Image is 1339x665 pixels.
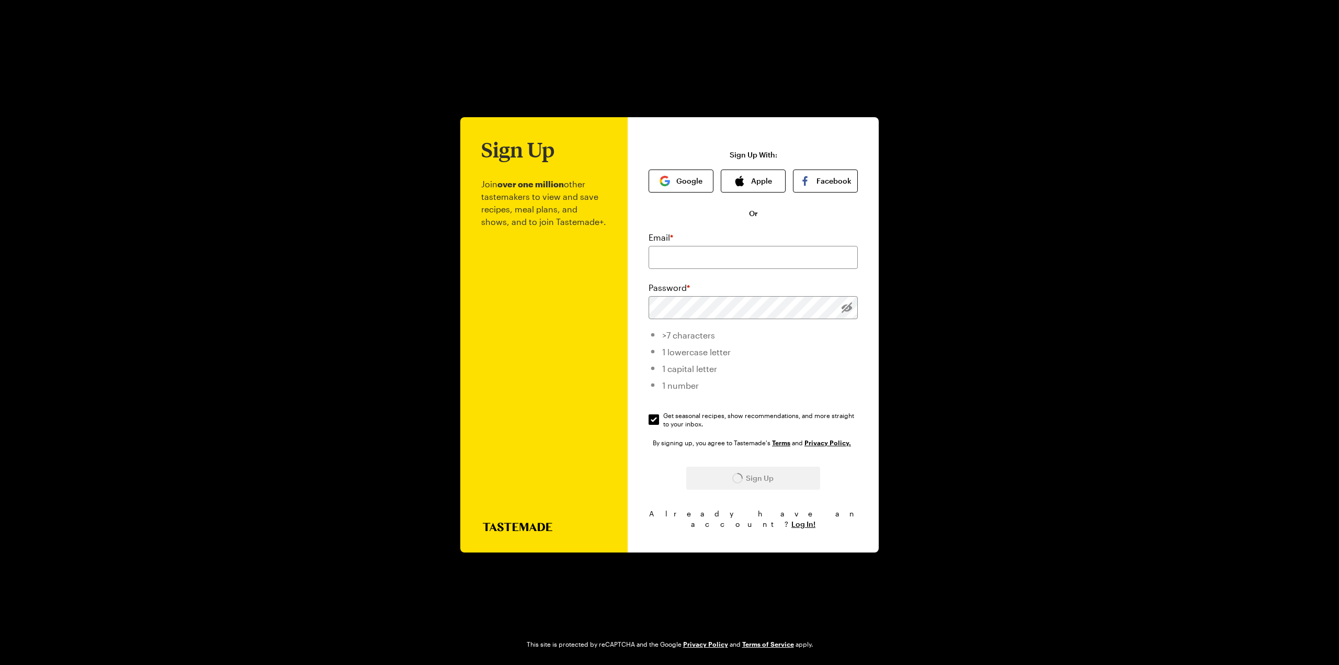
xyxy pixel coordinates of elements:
a: Tastemade Privacy Policy [804,438,851,447]
input: Get seasonal recipes, show recommendations, and more straight to your inbox. [649,414,659,425]
a: Google Privacy Policy [683,639,728,648]
label: Password [649,281,690,294]
img: tastemade [633,17,706,26]
label: Email [649,231,673,244]
b: over one million [497,179,564,189]
a: Tastemade Terms of Service [772,438,790,447]
p: Join other tastemakers to view and save recipes, meal plans, and shows, and to join Tastemade+. [481,161,607,523]
button: Facebook [793,170,858,193]
span: 1 lowercase letter [662,347,731,357]
span: Get seasonal recipes, show recommendations, and more straight to your inbox. [663,411,859,428]
div: This site is protected by reCAPTCHA and the Google and apply. [527,640,813,648]
span: 1 number [662,380,699,390]
div: By signing up, you agree to Tastemade's and [653,437,854,448]
a: Go to Tastemade Homepage [633,17,706,29]
span: >7 characters [662,330,715,340]
button: Log In! [791,519,815,529]
p: Sign Up With: [730,151,777,159]
span: 1 capital letter [662,364,717,374]
span: Or [749,208,758,219]
button: Google [649,170,713,193]
button: Apple [721,170,786,193]
a: Google Terms of Service [742,639,794,648]
h1: Sign Up [481,138,554,161]
span: Already have an account? [649,509,858,528]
